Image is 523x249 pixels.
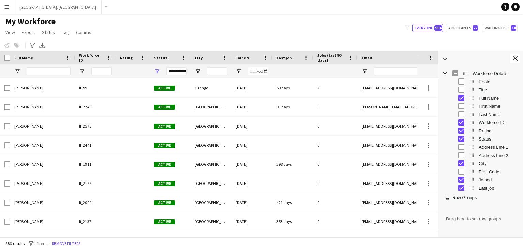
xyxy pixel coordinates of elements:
[207,67,227,75] input: City Filter Input
[317,53,345,63] span: Jobs (last 90 days)
[272,193,313,212] div: 421 days
[438,86,523,94] div: Title Column
[313,193,358,212] div: 0
[232,193,272,212] div: [DATE]
[313,98,358,116] div: 0
[438,167,523,176] div: Post Code Column
[313,136,358,155] div: 0
[154,219,175,224] span: Active
[75,117,116,135] div: lf_2575
[313,212,358,231] div: 0
[272,78,313,97] div: 59 days
[374,67,490,75] input: Email Filter Input
[358,78,494,97] div: [EMAIL_ADDRESS][DOMAIN_NAME]
[62,29,69,35] span: Tag
[438,127,523,135] div: Rating Column
[479,112,519,117] span: Last Name
[14,85,43,90] span: [PERSON_NAME]
[248,67,268,75] input: Joined Filter Input
[232,212,272,231] div: [DATE]
[358,155,494,174] div: [EMAIL_ADDRESS][DOMAIN_NAME]
[438,77,523,86] div: Photo Column
[438,159,523,167] div: City Column
[154,105,175,110] span: Active
[191,78,232,97] div: Orange
[452,195,477,200] span: Row Groups
[236,68,242,74] button: Open Filter Menu
[154,55,167,60] span: Status
[479,153,519,158] span: Address Line 2
[154,124,175,129] span: Active
[434,25,442,31] span: 984
[438,201,523,237] div: Row Groups
[232,155,272,174] div: [DATE]
[272,212,313,231] div: 353 days
[482,24,518,32] button: Waiting list34
[14,162,43,167] span: [PERSON_NAME]
[438,110,523,118] div: Last Name Column
[191,98,232,116] div: [GEOGRAPHIC_DATA]
[75,78,116,97] div: lf_99
[14,219,43,224] span: [PERSON_NAME]
[438,102,523,110] div: First Name Column
[438,151,523,159] div: Address Line 2 Column
[479,79,519,84] span: Photo
[75,212,116,231] div: lf_2137
[438,143,523,151] div: Address Line 1 Column
[232,98,272,116] div: [DATE]
[276,55,292,60] span: Last job
[191,155,232,174] div: [GEOGRAPHIC_DATA]
[195,55,203,60] span: City
[33,241,51,246] span: 1 filter set
[14,104,43,109] span: [PERSON_NAME]
[39,28,58,37] a: Status
[3,28,18,37] a: View
[479,145,519,150] span: Address Line 1
[22,29,35,35] span: Export
[479,96,519,101] span: Full Name
[75,136,116,155] div: lf_2441
[358,193,494,212] div: [EMAIL_ADDRESS][DOMAIN_NAME]
[511,25,516,31] span: 34
[473,71,519,76] span: Workforce Details
[479,136,519,142] span: Status
[358,136,494,155] div: [EMAIL_ADDRESS][DOMAIN_NAME]
[75,174,116,193] div: lf_2177
[272,98,313,116] div: 93 days
[358,174,494,193] div: [EMAIL_ADDRESS][DOMAIN_NAME]
[79,68,85,74] button: Open Filter Menu
[479,161,519,166] span: City
[154,200,175,205] span: Active
[28,41,36,49] app-action-btn: Advanced filters
[438,94,523,102] div: Full Name Column
[14,200,43,205] span: [PERSON_NAME]
[232,117,272,135] div: [DATE]
[358,212,494,231] div: [EMAIL_ADDRESS][DOMAIN_NAME]
[154,162,175,167] span: Active
[191,174,232,193] div: [GEOGRAPHIC_DATA]
[75,98,116,116] div: lf_2249
[232,136,272,155] div: [DATE]
[38,41,46,49] app-action-btn: Export XLSX
[232,78,272,97] div: [DATE]
[27,67,71,75] input: Full Name Filter Input
[358,98,494,116] div: [PERSON_NAME][EMAIL_ADDRESS][PERSON_NAME][DOMAIN_NAME]
[479,177,519,182] span: Joined
[313,174,358,193] div: 0
[5,16,56,27] span: My Workforce
[73,28,94,37] a: Comms
[362,55,373,60] span: Email
[438,135,523,143] div: Status Column
[438,176,523,184] div: Joined Column
[154,143,175,148] span: Active
[14,181,43,186] span: [PERSON_NAME]
[154,68,160,74] button: Open Filter Menu
[191,193,232,212] div: [GEOGRAPHIC_DATA]
[191,136,232,155] div: [GEOGRAPHIC_DATA]
[232,174,272,193] div: [DATE]
[75,193,116,212] div: lf_2009
[446,24,479,32] button: Applicants22
[19,28,38,37] a: Export
[191,212,232,231] div: [GEOGRAPHIC_DATA]
[59,28,72,37] a: Tag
